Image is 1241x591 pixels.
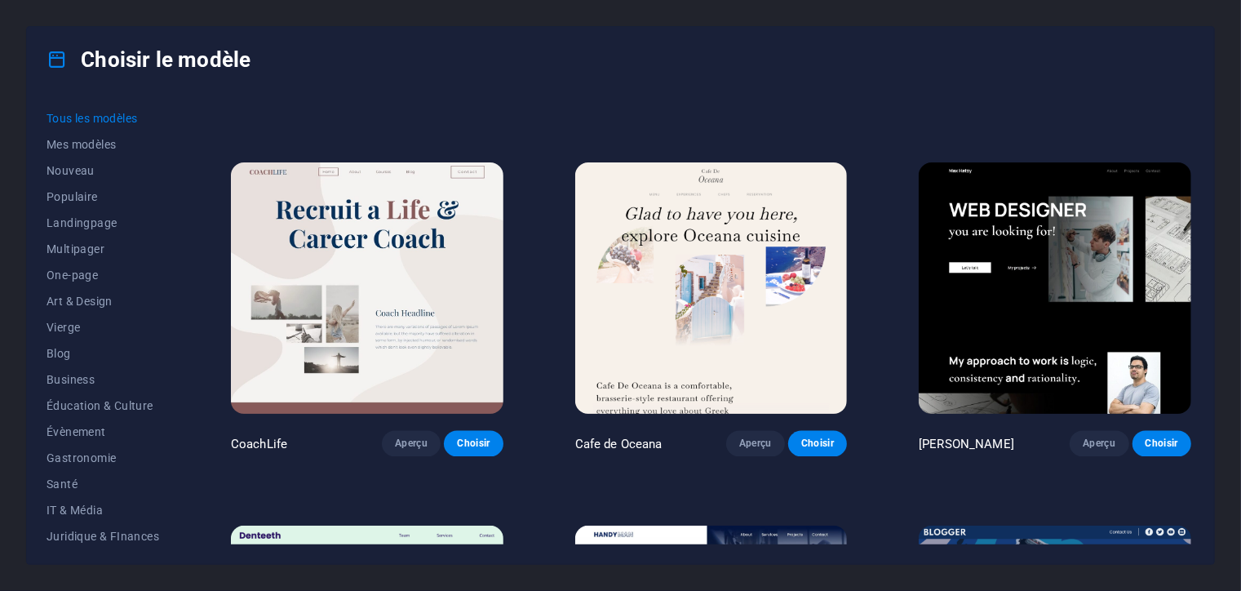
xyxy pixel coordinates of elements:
button: Vierge [47,314,159,340]
button: Choisir [788,431,847,457]
span: Vierge [47,321,159,334]
button: Évènement [47,419,159,445]
button: Éducation & Culture [47,393,159,419]
button: IT & Média [47,497,159,523]
button: Choisir [444,431,503,457]
span: Gastronomie [47,451,159,464]
button: Tous les modèles [47,105,159,131]
span: Aperçu [1083,438,1115,451]
span: Éducation & Culture [47,399,159,412]
button: Gastronomie [47,445,159,471]
p: Cafe de Oceana [575,436,663,452]
button: Art & Design [47,288,159,314]
span: Landingpage [47,216,159,229]
img: Max Hatzy [919,162,1191,413]
button: Juridique & FInances [47,523,159,549]
span: Art & Design [47,295,159,308]
span: Aperçu [395,438,428,451]
p: CoachLife [231,436,287,452]
span: Multipager [47,242,159,256]
span: Populaire [47,190,159,203]
span: Évènement [47,425,159,438]
p: [PERSON_NAME] [919,436,1014,452]
span: Blog [47,347,159,360]
span: Mes modèles [47,138,159,151]
img: Cafe de Oceana [575,162,848,413]
span: Aperçu [739,438,772,451]
button: Multipager [47,236,159,262]
button: Aperçu [382,431,441,457]
img: CoachLife [231,162,503,413]
span: Nouveau [47,164,159,177]
button: Nouveau [47,158,159,184]
button: Populaire [47,184,159,210]
span: One-page [47,269,159,282]
span: Business [47,373,159,386]
span: Tous les modèles [47,112,159,125]
button: Choisir [1132,431,1191,457]
button: Mes modèles [47,131,159,158]
span: Choisir [1146,438,1178,451]
button: Aperçu [726,431,785,457]
button: Blog [47,340,159,367]
button: Business [47,367,159,393]
h4: Choisir le modèle [47,47,250,73]
button: Landingpage [47,210,159,236]
span: IT & Média [47,504,159,517]
span: Choisir [801,438,834,451]
button: Santé [47,471,159,497]
span: Choisir [457,438,490,451]
button: Aperçu [1070,431,1128,457]
button: One-page [47,262,159,288]
span: Juridique & FInances [47,530,159,543]
span: Santé [47,478,159,491]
